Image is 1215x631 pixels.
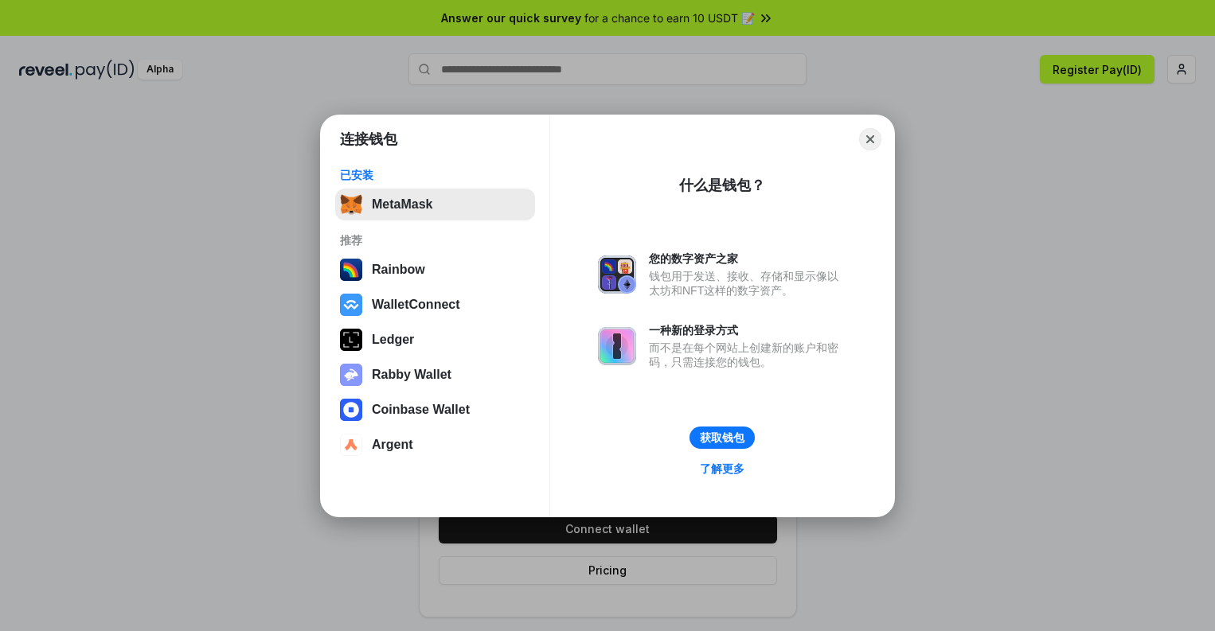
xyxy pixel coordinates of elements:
div: 钱包用于发送、接收、存储和显示像以太坊和NFT这样的数字资产。 [649,269,846,298]
button: Rabby Wallet [335,359,535,391]
div: Ledger [372,333,414,347]
button: Close [859,128,881,150]
div: 您的数字资产之家 [649,251,846,266]
button: Coinbase Wallet [335,394,535,426]
button: WalletConnect [335,289,535,321]
img: svg+xml,%3Csvg%20width%3D%2228%22%20height%3D%2228%22%20viewBox%3D%220%200%2028%2028%22%20fill%3D... [340,399,362,421]
button: Argent [335,429,535,461]
div: Rainbow [372,263,425,277]
img: svg+xml,%3Csvg%20xmlns%3D%22http%3A%2F%2Fwww.w3.org%2F2000%2Fsvg%22%20fill%3D%22none%22%20viewBox... [340,364,362,386]
img: svg+xml,%3Csvg%20width%3D%22120%22%20height%3D%22120%22%20viewBox%3D%220%200%20120%20120%22%20fil... [340,259,362,281]
img: svg+xml,%3Csvg%20xmlns%3D%22http%3A%2F%2Fwww.w3.org%2F2000%2Fsvg%22%20fill%3D%22none%22%20viewBox... [598,327,636,365]
button: 获取钱包 [690,427,755,449]
div: WalletConnect [372,298,460,312]
div: 一种新的登录方式 [649,323,846,337]
a: 了解更多 [690,458,754,479]
div: 而不是在每个网站上创建新的账户和密码，只需连接您的钱包。 [649,341,846,369]
button: Ledger [335,324,535,356]
img: svg+xml,%3Csvg%20width%3D%2228%22%20height%3D%2228%22%20viewBox%3D%220%200%2028%2028%22%20fill%3D... [340,294,362,316]
div: 什么是钱包？ [679,176,765,195]
h1: 连接钱包 [340,130,397,149]
img: svg+xml,%3Csvg%20xmlns%3D%22http%3A%2F%2Fwww.w3.org%2F2000%2Fsvg%22%20fill%3D%22none%22%20viewBox... [598,255,636,294]
div: 推荐 [340,233,530,247]
div: Argent [372,438,413,452]
div: MetaMask [372,197,432,212]
div: Rabby Wallet [372,368,451,382]
div: Coinbase Wallet [372,403,470,417]
img: svg+xml,%3Csvg%20fill%3D%22none%22%20height%3D%2233%22%20viewBox%3D%220%200%2035%2033%22%20width%... [340,193,362,216]
div: 获取钱包 [700,430,744,445]
img: svg+xml,%3Csvg%20width%3D%2228%22%20height%3D%2228%22%20viewBox%3D%220%200%2028%2028%22%20fill%3D... [340,434,362,456]
button: MetaMask [335,189,535,220]
div: 了解更多 [700,462,744,476]
button: Rainbow [335,254,535,286]
img: svg+xml,%3Csvg%20xmlns%3D%22http%3A%2F%2Fwww.w3.org%2F2000%2Fsvg%22%20width%3D%2228%22%20height%3... [340,329,362,351]
div: 已安装 [340,168,530,182]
